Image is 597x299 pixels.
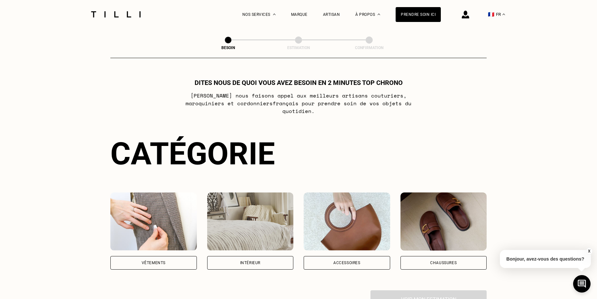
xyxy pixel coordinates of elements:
div: Intérieur [240,261,260,265]
img: icône connexion [462,11,469,18]
img: Chaussures [400,192,487,251]
div: Vêtements [142,261,166,265]
a: Artisan [323,12,340,17]
img: Menu déroulant [273,14,276,15]
div: Chaussures [430,261,457,265]
img: menu déroulant [502,14,505,15]
div: Confirmation [337,46,401,50]
h1: Dites nous de quoi vous avez besoin en 2 minutes top chrono [195,79,403,87]
div: Estimation [266,46,331,50]
div: Accessoires [333,261,360,265]
img: Accessoires [304,192,390,251]
p: Bonjour, avez-vous des questions? [500,250,591,268]
button: X [586,248,592,255]
img: Vêtements [110,192,197,251]
a: Marque [291,12,308,17]
p: [PERSON_NAME] nous faisons appel aux meilleurs artisans couturiers , maroquiniers et cordonniers ... [171,92,427,115]
img: Menu déroulant à propos [378,14,380,15]
span: 🇫🇷 [488,11,494,17]
img: Intérieur [207,192,294,251]
div: Catégorie [110,136,487,172]
a: Prendre soin ici [396,7,441,22]
img: Logo du service de couturière Tilli [89,11,143,17]
div: Besoin [196,46,260,50]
